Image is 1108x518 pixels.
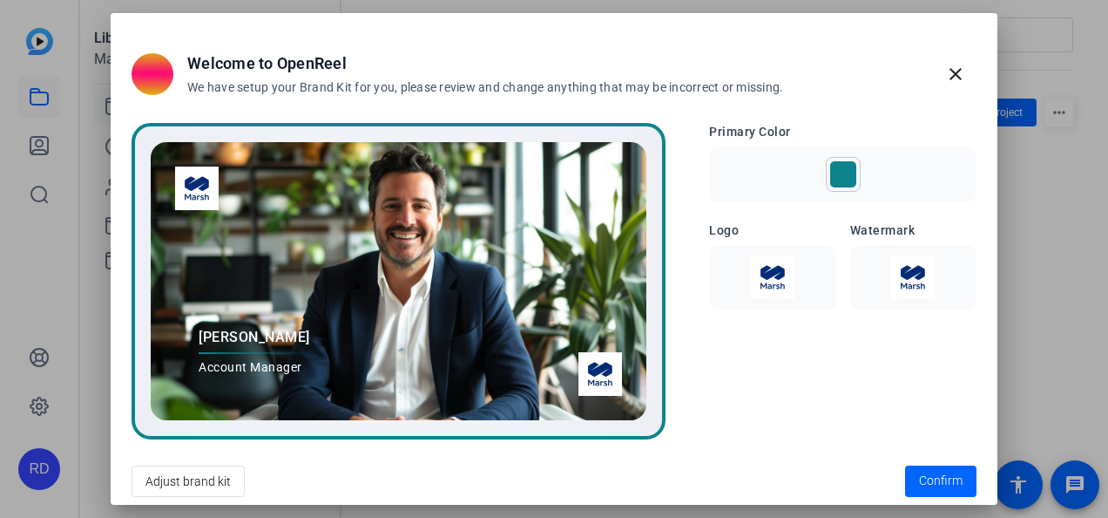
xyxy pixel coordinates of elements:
[132,466,245,497] button: Adjust brand kit
[720,256,825,299] img: Logo
[905,466,976,497] button: Confirm
[861,256,966,299] img: Watermark
[850,222,976,240] h3: Watermark
[945,64,966,85] mat-icon: close
[709,222,835,240] h3: Logo
[151,142,646,420] img: Preview image
[919,472,963,490] span: Confirm
[199,327,310,348] span: [PERSON_NAME]
[709,123,976,141] h3: Primary Color
[199,358,310,377] span: Account Manager
[187,79,783,97] h3: We have setup your Brand Kit for you, please review and change anything that may be incorrect or ...
[187,51,783,75] h2: Welcome to OpenReel
[145,465,231,498] span: Adjust brand kit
